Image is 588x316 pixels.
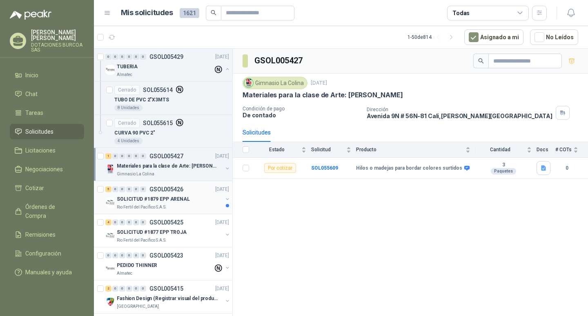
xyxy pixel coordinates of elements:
div: 0 [140,153,146,159]
div: 0 [105,54,111,60]
th: Solicitud [311,142,356,158]
a: Licitaciones [10,143,84,158]
a: 0 0 0 0 0 0 GSOL005423[DATE] Company LogoPEDIDO THINNERAlmatec [105,251,231,277]
img: Company Logo [244,78,253,87]
p: Gimnasio La Colina [117,171,154,177]
p: CURVA 90 PVC 2" [114,129,155,137]
div: Solicitudes [243,128,271,137]
div: 0 [140,286,146,291]
div: Por cotizar [264,163,296,173]
div: 0 [126,220,132,225]
p: DOTACIONES BURCOA SAS [31,43,84,52]
span: Órdenes de Compra [25,202,76,220]
div: Cerrado [114,85,140,95]
span: Chat [25,90,38,99]
a: Tareas [10,105,84,121]
img: Company Logo [105,164,115,174]
div: 4 Unidades [114,138,143,144]
div: 0 [133,54,139,60]
h3: GSOL005427 [254,54,304,67]
div: 0 [119,54,125,60]
div: 0 [126,253,132,258]
img: Company Logo [105,197,115,207]
span: # COTs [555,147,572,152]
p: Materiales para la clase de Arte: [PERSON_NAME] [243,91,403,99]
div: 0 [119,220,125,225]
p: GSOL005425 [149,220,183,225]
p: SOL055614 [143,87,173,93]
p: [GEOGRAPHIC_DATA] [117,303,159,310]
th: Cantidad [475,142,537,158]
a: Inicio [10,67,84,83]
div: 0 [133,253,139,258]
span: Cantidad [475,147,525,152]
p: GSOL005423 [149,253,183,258]
span: Manuales y ayuda [25,268,72,277]
p: GSOL005429 [149,54,183,60]
p: [DATE] [215,152,229,160]
b: 0 [555,164,578,172]
p: [DATE] [215,285,229,293]
p: Avenida 9N # 56N-81 Cali , [PERSON_NAME][GEOGRAPHIC_DATA] [367,112,552,119]
div: 0 [126,186,132,192]
div: 0 [133,220,139,225]
img: Company Logo [105,264,115,273]
div: 2 [105,286,111,291]
p: [DATE] [215,252,229,260]
a: Chat [10,86,84,102]
img: Company Logo [105,65,115,75]
b: Hilos o madejas para bordar colores surtidos [356,165,462,172]
p: SOLICITUD #1877 EPP TROJA [117,229,187,236]
div: 0 [105,253,111,258]
div: 0 [112,54,118,60]
button: No Leídos [530,29,578,45]
a: Manuales y ayuda [10,264,84,280]
div: Gimnasio La Colina [243,77,307,89]
p: [DATE] [215,186,229,193]
a: 1 0 0 0 0 0 GSOL005427[DATE] Company LogoMateriales para la clase de Arte: [PERSON_NAME]Gimnasio ... [105,151,231,177]
div: 0 [140,54,146,60]
span: Estado [254,147,300,152]
span: Inicio [25,71,38,80]
a: 5 0 0 0 0 0 GSOL005426[DATE] Company LogoSOLICITUD #1879 EPP ARENALRio Fertil del Pacífico S.A.S. [105,184,231,211]
a: CerradoSOL055615CURVA 90 PVC 2"4 Unidades [94,115,232,148]
a: SOL055609 [311,165,338,171]
div: 0 [112,186,118,192]
img: Company Logo [105,297,115,307]
p: Dirección [367,107,552,112]
p: TUBERIA [117,63,138,71]
div: 0 [140,186,146,192]
p: GSOL005427 [149,153,183,159]
span: search [478,58,484,64]
p: TUBO DE PVC 2"X3MTS [114,96,169,104]
p: [DATE] [215,53,229,61]
span: Solicitudes [25,127,53,136]
span: search [211,10,216,16]
a: 0 0 0 0 0 0 GSOL005429[DATE] Company LogoTUBERIAAlmatec [105,52,231,78]
p: Almatec [117,270,132,277]
p: Rio Fertil del Pacífico S.A.S. [117,237,167,244]
span: Tareas [25,108,43,117]
span: Negociaciones [25,165,63,174]
a: Solicitudes [10,124,84,139]
div: 0 [140,253,146,258]
div: 0 [140,220,146,225]
div: 0 [112,253,118,258]
p: Condición de pago [243,106,360,112]
div: 0 [133,186,139,192]
p: [PERSON_NAME] [PERSON_NAME] [31,29,84,41]
div: 0 [133,286,139,291]
th: Docs [537,142,555,158]
p: Fashion Design (Registrar visual del producto) [117,295,218,303]
p: Materiales para la clase de Arte: [PERSON_NAME] [117,162,218,170]
button: Asignado a mi [464,29,523,45]
p: Almatec [117,72,132,78]
div: 0 [119,286,125,291]
span: Licitaciones [25,146,56,155]
h1: Mis solicitudes [121,7,173,19]
span: Remisiones [25,230,56,239]
th: Estado [254,142,311,158]
div: 0 [119,153,125,159]
span: Cotizar [25,184,44,193]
